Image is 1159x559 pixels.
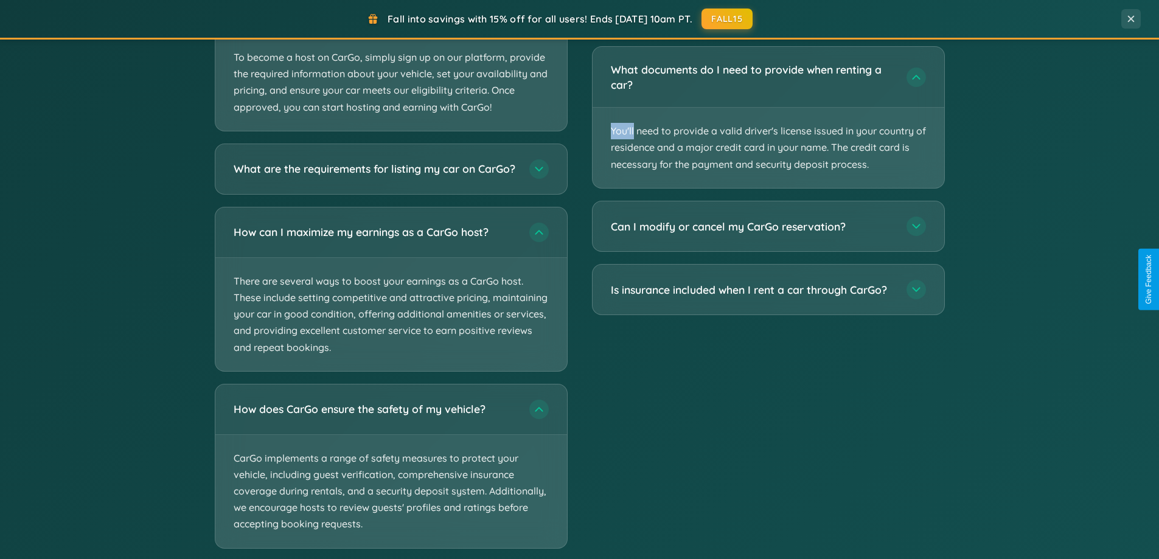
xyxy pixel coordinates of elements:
[1144,255,1153,304] div: Give Feedback
[388,13,692,25] span: Fall into savings with 15% off for all users! Ends [DATE] 10am PT.
[701,9,753,29] button: FALL15
[593,108,944,188] p: You'll need to provide a valid driver's license issued in your country of residence and a major c...
[215,435,567,548] p: CarGo implements a range of safety measures to protect your vehicle, including guest verification...
[611,62,894,92] h3: What documents do I need to provide when renting a car?
[215,258,567,371] p: There are several ways to boost your earnings as a CarGo host. These include setting competitive ...
[611,219,894,234] h3: Can I modify or cancel my CarGo reservation?
[611,282,894,297] h3: Is insurance included when I rent a car through CarGo?
[234,161,517,176] h3: What are the requirements for listing my car on CarGo?
[234,401,517,417] h3: How does CarGo ensure the safety of my vehicle?
[234,224,517,240] h3: How can I maximize my earnings as a CarGo host?
[215,34,567,131] p: To become a host on CarGo, simply sign up on our platform, provide the required information about...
